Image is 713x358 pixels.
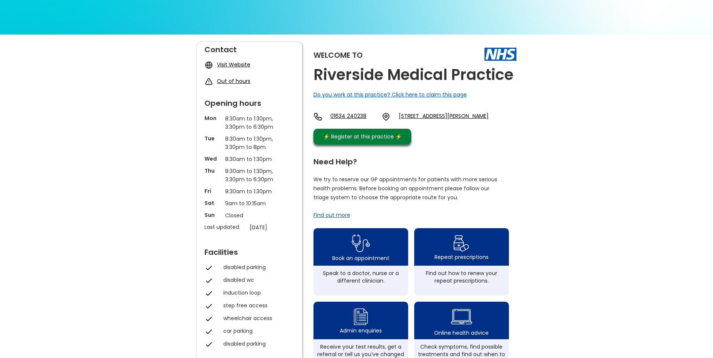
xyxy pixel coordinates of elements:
img: The NHS logo [484,48,516,60]
div: ⚡️ Register at this practice ⚡️ [319,132,406,141]
a: Visit Website [217,61,250,68]
p: 8:30am to 1:30pm, 3:30pm to 8pm [225,135,274,151]
p: [DATE] [250,223,298,232]
p: Mon [204,114,221,122]
img: book appointment icon [352,232,370,254]
a: book appointment icon Book an appointmentSpeak to a doctor, nurse or a different clinician. [313,228,408,296]
div: disabled parking [223,340,291,347]
div: Contact [204,42,295,53]
a: Out of hours [217,77,250,85]
p: Fri [204,187,221,195]
p: Closed [225,211,274,220]
p: Sat [204,199,221,207]
div: Book an appointment [332,254,389,262]
div: Opening hours [204,96,295,107]
div: Need Help? [313,154,509,165]
p: Sun [204,211,221,219]
div: car parking [223,327,291,335]
div: induction loop [223,289,291,296]
p: We try to reserve our GP appointments for patients with more serious health problems. Before book... [313,175,498,202]
a: [STREET_ADDRESS][PERSON_NAME] [399,112,489,121]
a: ⚡️ Register at this practice ⚡️ [313,129,411,144]
div: step free access [223,302,291,309]
a: Do you work at this practice? Click here to claim this page [313,91,467,98]
div: Repeat prescriptions [434,253,489,261]
div: disabled parking [223,263,291,271]
p: 9am to 10:15am [225,199,274,208]
p: Last updated: [204,223,246,231]
p: 8:30am to 1:30pm, 3:30pm to 6:30pm [225,114,274,131]
div: Facilities [204,245,295,256]
div: Find out how to renew your repeat prescriptions. [418,269,505,284]
p: 8:30am to 1:30pm [225,187,274,196]
div: Online health advice [434,329,489,337]
a: Find out more [313,211,350,219]
img: repeat prescription icon [453,233,469,253]
div: Welcome to [313,51,363,59]
h2: Riverside Medical Practice [313,66,513,83]
img: practice location icon [381,112,391,121]
p: 8:30am to 1:30pm [225,155,274,163]
img: globe icon [204,61,213,69]
img: health advice icon [451,304,472,329]
img: admin enquiry icon [353,307,369,327]
div: wheelchair access [223,314,291,322]
p: 8:30am to 1:30pm, 3:30pm to 6:30pm [225,167,274,184]
div: Admin enquiries [340,327,382,334]
p: Thu [204,167,221,174]
img: telephone icon [313,112,322,121]
a: 01634 240238 [330,112,375,121]
img: exclamation icon [204,77,213,86]
a: repeat prescription iconRepeat prescriptionsFind out how to renew your repeat prescriptions. [414,228,509,296]
div: Speak to a doctor, nurse or a different clinician. [317,269,404,284]
p: Wed [204,155,221,162]
p: Tue [204,135,221,142]
div: disabled wc [223,276,291,284]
